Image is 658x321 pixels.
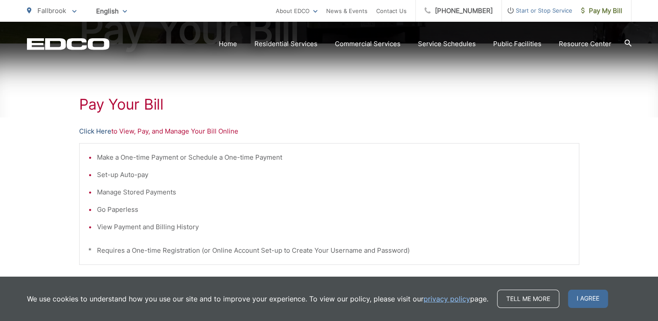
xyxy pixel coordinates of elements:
[254,39,317,49] a: Residential Services
[335,39,401,49] a: Commercial Services
[27,38,110,50] a: EDCD logo. Return to the homepage.
[27,294,488,304] p: We use cookies to understand how you use our site and to improve your experience. To view our pol...
[276,6,317,16] a: About EDCO
[219,39,237,49] a: Home
[79,126,111,137] a: Click Here
[581,6,622,16] span: Pay My Bill
[79,126,579,137] p: to View, Pay, and Manage Your Bill Online
[376,6,407,16] a: Contact Us
[418,39,476,49] a: Service Schedules
[88,245,570,256] p: * Requires a One-time Registration (or Online Account Set-up to Create Your Username and Password)
[97,170,570,180] li: Set-up Auto-pay
[97,204,570,215] li: Go Paperless
[424,294,470,304] a: privacy policy
[97,222,570,232] li: View Payment and Billing History
[97,187,570,197] li: Manage Stored Payments
[559,39,611,49] a: Resource Center
[493,39,541,49] a: Public Facilities
[90,3,134,19] span: English
[326,6,367,16] a: News & Events
[79,96,579,113] h1: Pay Your Bill
[37,7,66,15] span: Fallbrook
[97,152,570,163] li: Make a One-time Payment or Schedule a One-time Payment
